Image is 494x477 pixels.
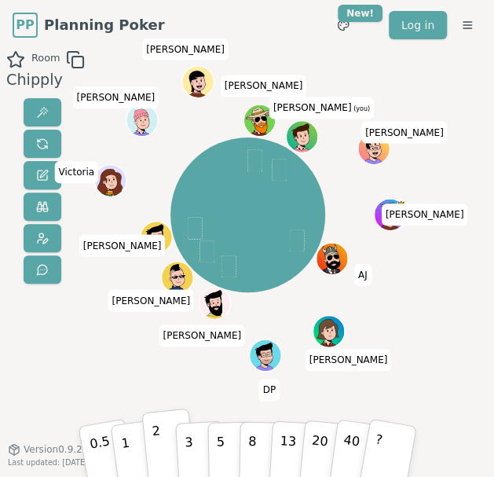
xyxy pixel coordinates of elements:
[221,75,307,97] span: Click to change your name
[269,97,374,119] span: Click to change your name
[79,235,166,257] span: Click to change your name
[72,86,159,108] span: Click to change your name
[382,204,468,226] span: Click to change your name
[55,162,99,184] span: Click to change your name
[24,255,61,284] button: Send feedback
[44,14,164,36] span: Planning Poker
[389,11,447,39] a: Log in
[354,264,371,286] span: Click to change your name
[6,69,85,92] div: Chipply
[8,443,82,456] button: Version0.9.2
[351,106,370,113] span: (you)
[24,161,61,189] button: Change name
[258,380,279,402] span: Click to change your name
[361,122,448,144] span: Click to change your name
[24,443,82,456] span: Version 0.9.2
[31,50,60,69] span: Room
[306,349,392,371] span: Click to change your name
[338,5,382,22] div: New!
[397,200,404,207] span: Melissa is the host
[142,39,229,61] span: Click to change your name
[287,122,317,152] button: Click to change your avatar
[151,420,164,474] p: 2
[108,290,194,312] span: Click to change your name
[16,16,34,35] span: PP
[24,193,61,221] button: Watch only
[24,130,61,158] button: Reset votes
[329,11,357,39] button: New!
[8,458,88,467] span: Last updated: [DATE]
[13,13,164,38] a: PPPlanning Poker
[159,325,245,347] span: Click to change your name
[6,50,25,69] button: Add as favourite
[24,224,61,252] button: Change avatar
[24,98,61,127] button: Reveal votes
